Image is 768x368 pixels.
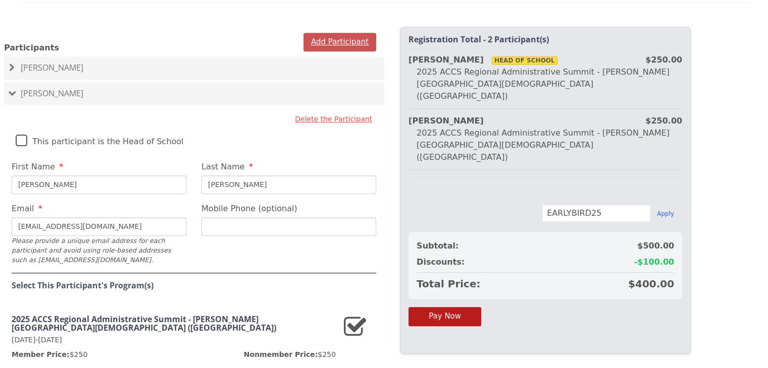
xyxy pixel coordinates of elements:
[303,33,376,51] button: Add Participant
[12,315,336,333] h3: 2025 ACCS Regional Administrative Summit - [PERSON_NAME][GEOGRAPHIC_DATA][DEMOGRAPHIC_DATA] ([GEO...
[291,110,376,128] button: Delete the Participant
[408,55,557,65] strong: [PERSON_NAME]
[4,43,59,52] span: Participants
[12,335,336,345] p: [DATE]-[DATE]
[16,128,184,150] label: This participant is the Head of School
[645,54,682,66] div: $250.00
[645,115,682,127] div: $250.00
[201,162,245,171] span: Last Name
[408,307,481,326] button: Pay Now
[12,281,376,290] h4: Select This Participant's Program(s)
[12,204,34,213] span: Email
[637,240,674,252] span: $500.00
[244,349,336,359] p: $250
[21,88,83,99] span: [PERSON_NAME]
[492,56,557,65] span: Head Of School
[542,205,650,222] input: Enter discount code
[408,66,682,102] div: 2025 ACCS Regional Administrative Summit - [PERSON_NAME][GEOGRAPHIC_DATA][DEMOGRAPHIC_DATA] ([GEO...
[657,210,674,218] button: Apply
[12,350,70,358] span: Member Price:
[634,256,674,268] span: -$100.00
[408,35,682,44] h2: Registration Total - 2 Participant(s)
[12,162,55,171] span: First Name
[417,240,458,252] span: Subtotal:
[12,236,186,265] div: Please provide a unique email address for each participant and avoid using role-based addresses s...
[201,204,297,213] span: Mobile Phone (optional)
[628,277,674,291] span: $400.00
[408,116,484,126] strong: [PERSON_NAME]
[12,349,87,359] p: $250
[417,277,480,291] span: Total Price:
[244,350,318,358] span: Nonmember Price:
[417,256,465,268] span: Discounts:
[21,62,83,73] span: [PERSON_NAME]
[408,127,682,163] div: 2025 ACCS Regional Administrative Summit - [PERSON_NAME][GEOGRAPHIC_DATA][DEMOGRAPHIC_DATA] ([GEO...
